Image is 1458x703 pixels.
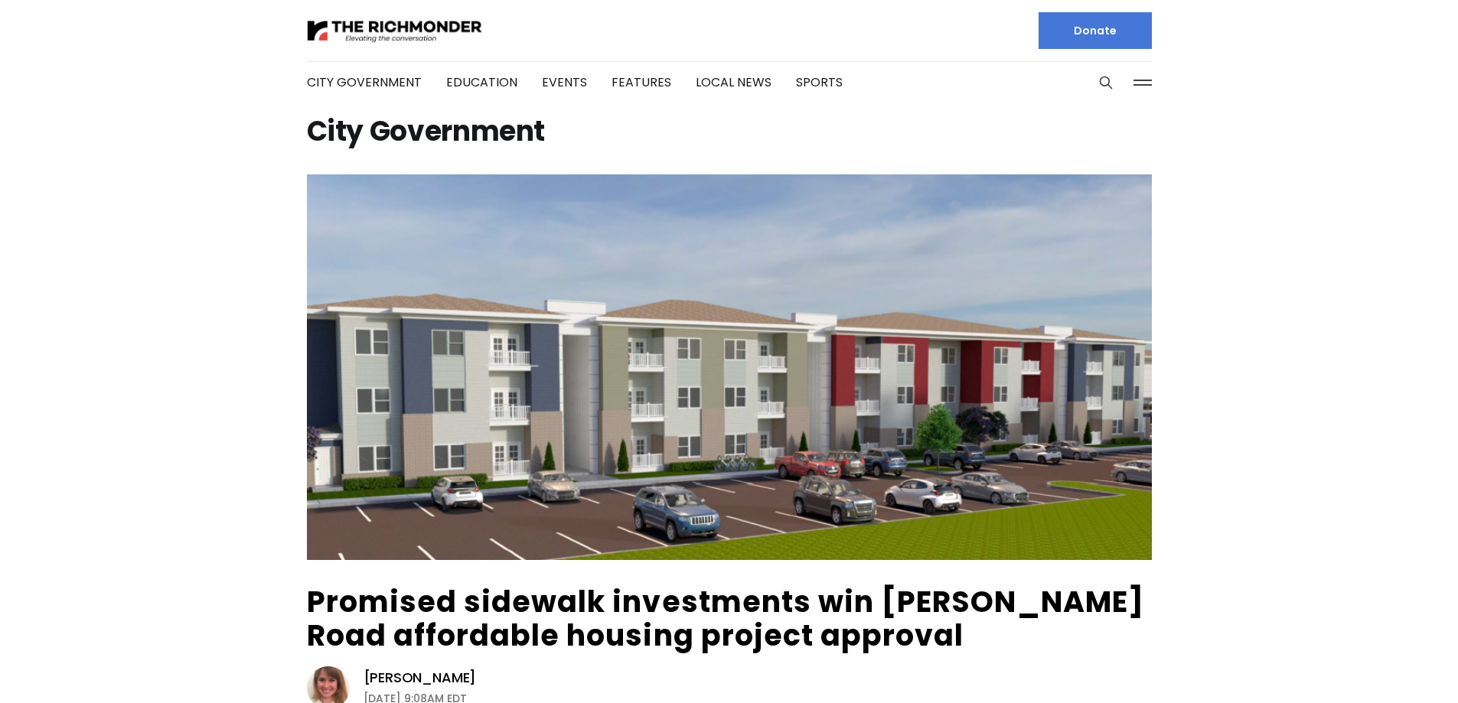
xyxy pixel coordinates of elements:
[364,669,477,687] a: [PERSON_NAME]
[307,581,1144,656] a: Promised sidewalk investments win [PERSON_NAME] Road affordable housing project approval
[307,73,422,91] a: City Government
[307,174,1152,560] img: Promised sidewalk investments win Snead Road affordable housing project approval
[1039,12,1152,49] a: Donate
[446,73,517,91] a: Education
[612,73,671,91] a: Features
[696,73,771,91] a: Local News
[796,73,843,91] a: Sports
[1094,71,1117,94] button: Search this site
[307,119,1152,144] h1: City Government
[307,18,483,44] img: The Richmonder
[542,73,587,91] a: Events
